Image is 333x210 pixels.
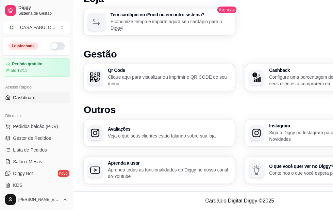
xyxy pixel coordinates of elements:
div: Dia a dia [3,111,70,121]
button: Alterar Status [50,42,65,50]
p: Aprenda todas as funcionalidades do Diggy no nosso canal do Youtube [108,167,231,180]
button: Select a team [3,21,70,34]
span: Pedidos balcão (PDV) [13,123,58,130]
p: Veja o que seus clientes estão falando sobre sua loja [108,133,231,139]
span: Atenção [217,6,237,14]
img: Instagram [252,128,261,138]
article: Período gratuito [12,62,42,67]
span: [PERSON_NAME][EMAIL_ADDRESS][DOMAIN_NAME] [18,197,60,202]
button: Tem cardápio no iFood ou em outro sistema?Economize tempo e importe agora seu cardápio para o Diggy! [84,8,235,35]
p: Economize tempo e importe agora seu cardápio para o Diggy! [110,18,231,31]
img: Aprenda a usar [90,165,100,175]
button: Aprenda a usarAprenda a usarAprenda todas as funcionalidades do Diggy no nosso canal do Youtube [84,157,235,184]
article: até 13/11 [11,68,27,73]
h3: Qr Code [108,68,231,73]
button: AvaliaçõesAvaliaçõesVeja o que seus clientes estão falando sobre sua loja [84,120,235,146]
span: KDS [13,182,23,188]
span: Sistema de Gestão [18,11,68,16]
a: Período gratuitoaté 13/11 [3,58,70,77]
h3: Tem cardápio no iFood ou em outro sistema? [110,12,231,17]
h3: Aprenda a usar [108,161,231,165]
span: Lista de Pedidos [13,147,47,153]
span: Diggy [18,5,68,11]
div: Loja fechada [8,42,38,50]
a: DiggySistema de Gestão [3,3,70,18]
div: CASA FABULO ... [20,24,55,31]
h3: Avaliações [108,127,231,131]
a: Lista de Pedidos [3,145,70,155]
span: Dashboard [13,94,36,101]
span: Diggy Bot [13,170,33,177]
img: Avaliações [90,128,100,138]
a: Salão / Mesas [3,156,70,167]
p: Clique aqui para visualizar ou imprimir o QR CODE do seu menu [108,74,231,87]
button: [PERSON_NAME][EMAIL_ADDRESS][DOMAIN_NAME] [3,192,70,207]
img: O que você quer ver no Diggy? [252,165,261,175]
span: Gestor de Pedidos [13,135,51,141]
img: Qr Code [90,73,100,82]
span: Salão / Mesas [13,158,42,165]
img: Cashback [252,73,261,82]
button: Qr CodeQr CodeClique aqui para visualizar ou imprimir o QR CODE do seu menu [84,64,235,91]
a: Gestor de Pedidos [3,133,70,143]
a: Diggy Botnovo [3,168,70,179]
button: Pedidos balcão (PDV) [3,121,70,132]
div: Acesso Rápido [3,82,70,92]
a: Dashboard [3,92,70,103]
a: KDS [3,180,70,190]
span: C [8,24,15,31]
